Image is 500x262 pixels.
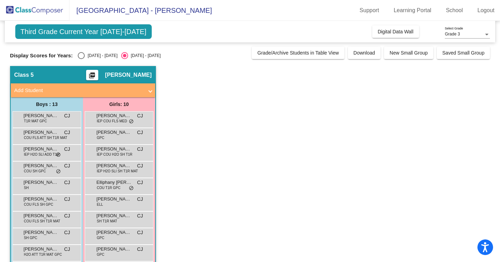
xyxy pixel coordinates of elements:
[97,112,131,119] span: [PERSON_NAME]
[24,196,58,203] span: [PERSON_NAME]
[85,52,117,59] div: [DATE] - [DATE]
[14,87,143,95] mat-panel-title: Add Student
[24,118,47,124] span: T1R MAT GPC
[440,5,468,16] a: School
[24,252,62,257] span: H2O ATT T1R MAT GPC
[97,246,131,253] span: [PERSON_NAME]
[97,169,138,174] span: IEP H2O SLI SH T1R MAT
[97,118,127,124] span: IEP COU FLS MED
[15,24,152,39] span: Third Grade Current Year [DATE]-[DATE]
[97,129,131,136] span: [PERSON_NAME]
[64,129,70,136] span: CJ
[372,25,419,38] button: Digital Data Wall
[97,235,105,240] span: GPC
[78,52,160,59] mat-radio-group: Select an option
[24,246,58,253] span: [PERSON_NAME]
[24,212,58,219] span: [PERSON_NAME]
[64,162,70,170] span: CJ
[24,162,58,169] span: [PERSON_NAME]
[353,50,375,56] span: Download
[390,50,428,56] span: New Small Group
[129,119,134,124] span: do_not_disturb_alt
[11,97,83,111] div: Boys : 13
[64,212,70,220] span: CJ
[88,72,96,82] mat-icon: picture_as_pdf
[24,152,59,157] span: IEP H2O SLI ADD T1R
[137,179,143,186] span: CJ
[97,252,105,257] span: GPC
[14,72,34,79] span: Class 5
[86,70,98,80] button: Print Students Details
[24,202,53,207] span: COU FLS SH GPC
[378,29,414,34] span: Digital Data Wall
[137,229,143,236] span: CJ
[64,112,70,120] span: CJ
[97,212,131,219] span: [PERSON_NAME]
[97,162,131,169] span: [PERSON_NAME]
[10,52,73,59] span: Display Scores for Years:
[437,47,490,59] button: Saved Small Group
[388,5,437,16] a: Learning Portal
[11,83,155,97] mat-expansion-panel-header: Add Student
[472,5,500,16] a: Logout
[69,5,212,16] span: [GEOGRAPHIC_DATA] - [PERSON_NAME]
[24,229,58,236] span: [PERSON_NAME]
[64,179,70,186] span: CJ
[24,169,46,174] span: COU SH GPC
[83,97,155,111] div: Girls: 10
[97,185,120,190] span: COU T1R GPC
[137,162,143,170] span: CJ
[24,185,29,190] span: SH
[97,152,132,157] span: IEP COU H2O SH T1R
[97,179,131,186] span: Elliphany [PERSON_NAME]
[137,196,143,203] span: CJ
[97,196,131,203] span: [PERSON_NAME]
[354,5,385,16] a: Support
[64,229,70,236] span: CJ
[24,129,58,136] span: [PERSON_NAME]
[105,72,152,79] span: [PERSON_NAME]
[257,50,339,56] span: Grade/Archive Students in Table View
[348,47,381,59] button: Download
[384,47,433,59] button: New Small Group
[442,50,484,56] span: Saved Small Group
[137,246,143,253] span: CJ
[97,229,131,236] span: [PERSON_NAME]
[56,152,61,158] span: do_not_disturb_alt
[97,135,105,140] span: GPC
[252,47,344,59] button: Grade/Archive Students in Table View
[24,235,37,240] span: SH GPC
[97,219,117,224] span: SH T1R MAT
[24,146,58,153] span: [PERSON_NAME]
[137,112,143,120] span: CJ
[137,212,143,220] span: CJ
[64,196,70,203] span: CJ
[24,219,60,224] span: COU FLS SH T1R MAT
[137,129,143,136] span: CJ
[445,32,460,36] span: Grade 3
[129,186,134,191] span: do_not_disturb_alt
[24,112,58,119] span: [PERSON_NAME]
[56,169,61,174] span: do_not_disturb_alt
[128,52,161,59] div: [DATE] - [DATE]
[24,135,67,140] span: COU FLS ATT SH T1R MAT
[137,146,143,153] span: CJ
[64,246,70,253] span: CJ
[24,179,58,186] span: [PERSON_NAME]
[97,202,103,207] span: ELL
[64,146,70,153] span: CJ
[97,146,131,153] span: [PERSON_NAME]'ell [PERSON_NAME]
